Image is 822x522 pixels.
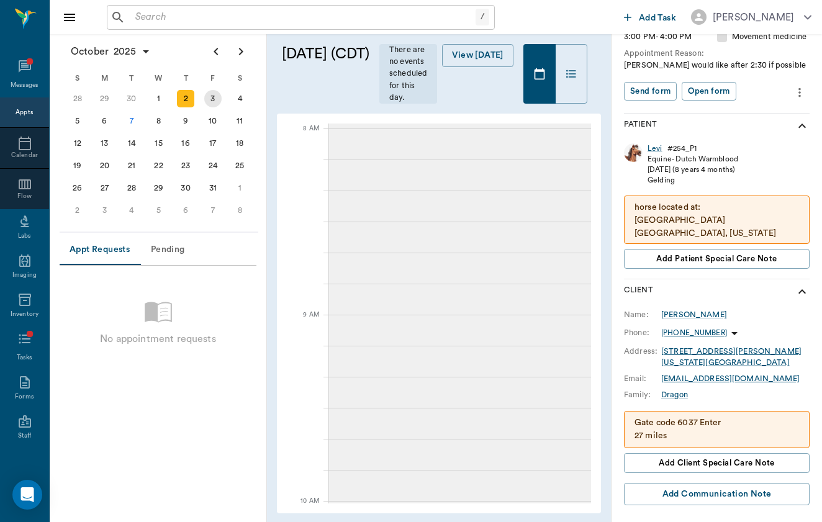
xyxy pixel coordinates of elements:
button: Appt Requests [60,235,140,265]
div: Tuesday, October 28, 2025 [123,179,140,197]
div: T [118,69,145,88]
div: Friday, October 17, 2025 [204,135,222,152]
button: [PERSON_NAME] [681,6,821,29]
div: S [64,69,91,88]
div: Saturday, October 4, 2025 [231,90,248,107]
h5: [DATE] (CDT) [282,44,369,64]
div: Gelding [648,175,738,186]
div: F [199,69,227,88]
div: M [91,69,119,88]
button: Pending [140,235,196,265]
div: Thursday, October 30, 2025 [177,179,194,197]
div: Friday, October 24, 2025 [204,157,222,174]
div: Tuesday, September 30, 2025 [123,90,140,107]
div: Sunday, October 19, 2025 [69,157,86,174]
div: Monday, November 3, 2025 [96,202,113,219]
div: Wednesday, November 5, 2025 [150,202,168,219]
div: Sunday, September 28, 2025 [69,90,86,107]
div: Friday, October 10, 2025 [204,112,222,130]
div: Appointment Reason: [624,48,810,60]
div: Appointment request tabs [60,235,256,265]
div: Appts [16,108,33,117]
div: Sunday, October 12, 2025 [69,135,86,152]
p: horse located at: [GEOGRAPHIC_DATA] [GEOGRAPHIC_DATA], [US_STATE] 77445 Gate code 6037 enter 27 m... [635,201,799,292]
button: more [790,82,810,103]
div: Monday, October 27, 2025 [96,179,113,197]
div: Movement medicine [717,31,810,43]
div: Forms [15,392,34,402]
div: Wednesday, October 15, 2025 [150,135,168,152]
div: Open Intercom Messenger [12,480,42,510]
div: Equine - Dutch Warmblood [648,154,738,164]
div: Thursday, October 9, 2025 [177,112,194,130]
svg: show more [795,284,810,299]
div: Saturday, October 18, 2025 [231,135,248,152]
div: Wednesday, October 22, 2025 [150,157,168,174]
div: Inventory [11,310,38,319]
button: Add patient Special Care Note [624,249,810,269]
div: Thursday, October 23, 2025 [177,157,194,174]
div: Address: [624,346,661,357]
a: [PERSON_NAME] [661,309,727,320]
div: Labs [18,232,31,241]
div: Wednesday, October 29, 2025 [150,179,168,197]
div: Email: [624,373,661,384]
div: Wednesday, October 8, 2025 [150,112,168,130]
div: # 254_P1 [667,143,697,154]
div: Thursday, October 2, 2025 [177,90,194,107]
div: Imaging [12,271,37,280]
div: / [476,9,489,25]
div: [PERSON_NAME] [713,10,794,25]
div: Sunday, October 26, 2025 [69,179,86,197]
div: Staff [18,431,31,441]
div: Friday, November 7, 2025 [204,202,222,219]
div: Tuesday, October 21, 2025 [123,157,140,174]
div: Tasks [17,353,32,362]
div: Saturday, November 8, 2025 [231,202,248,219]
div: Saturday, November 1, 2025 [231,179,248,197]
button: View [DATE] [442,44,513,67]
div: [DATE] (8 years 4 months) [648,164,738,175]
button: Add client Special Care Note [624,453,810,473]
a: Dragon [661,389,688,400]
div: Saturday, October 25, 2025 [231,157,248,174]
div: Levi [648,143,662,154]
div: T [172,69,199,88]
p: Gate code 6037 Enter 27 miles [635,416,799,443]
div: Monday, September 29, 2025 [96,90,113,107]
div: Saturday, October 11, 2025 [231,112,248,130]
div: W [145,69,173,88]
button: Close drawer [57,5,82,30]
div: Monday, October 13, 2025 [96,135,113,152]
p: Client [624,284,653,299]
span: October [68,43,111,60]
input: Search [130,9,476,26]
button: Open form [682,82,736,101]
span: Add client Special Care Note [659,456,775,470]
img: Profile Image [624,143,643,162]
div: S [226,69,253,88]
div: 9 AM [287,308,319,340]
button: Next page [228,39,253,64]
button: Previous page [204,39,228,64]
div: Tuesday, October 14, 2025 [123,135,140,152]
a: [EMAIL_ADDRESS][DOMAIN_NAME] [661,375,800,382]
div: [PERSON_NAME] would like after 2:30 if possible [624,60,810,71]
p: Patient [624,119,657,133]
div: Sunday, November 2, 2025 [69,202,86,219]
div: Today, Tuesday, October 7, 2025 [123,112,140,130]
div: Thursday, November 6, 2025 [177,202,194,219]
div: Sunday, October 5, 2025 [69,112,86,130]
div: Monday, October 6, 2025 [96,112,113,130]
div: Name: [624,309,661,320]
div: Phone: [624,327,661,338]
div: Friday, October 3, 2025 [204,90,222,107]
div: There are no events scheduled for this day. [379,44,437,104]
button: Send form [624,82,677,101]
span: Add patient Special Care Note [656,252,777,266]
div: Tuesday, November 4, 2025 [123,202,140,219]
div: Messages [11,81,39,90]
div: Thursday, October 16, 2025 [177,135,194,152]
div: Monday, October 20, 2025 [96,157,113,174]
